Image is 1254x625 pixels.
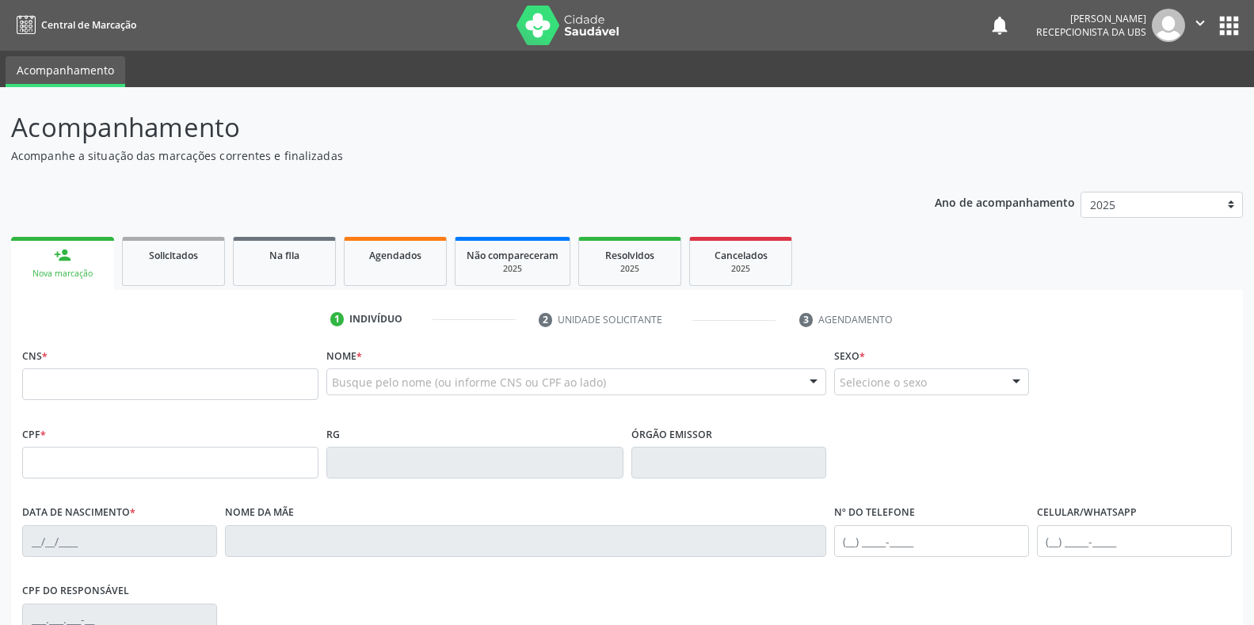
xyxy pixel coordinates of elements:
div: Indivíduo [349,312,402,326]
div: [PERSON_NAME] [1036,12,1146,25]
div: Nova marcação [22,268,103,280]
label: CPF [22,422,46,447]
label: RG [326,422,340,447]
p: Acompanhamento [11,108,874,147]
a: Acompanhamento [6,56,125,87]
img: img [1152,9,1185,42]
label: CNS [22,344,48,368]
div: 1 [330,312,345,326]
div: 2025 [590,263,669,275]
span: Resolvidos [605,249,654,262]
input: __/__/____ [22,525,217,557]
label: Nome [326,344,362,368]
p: Ano de acompanhamento [935,192,1075,212]
span: Solicitados [149,249,198,262]
span: Na fila [269,249,299,262]
button: notifications [989,14,1011,36]
label: Nº do Telefone [834,501,915,525]
span: Não compareceram [467,249,558,262]
p: Acompanhe a situação das marcações correntes e finalizadas [11,147,874,164]
button:  [1185,9,1215,42]
div: 2025 [467,263,558,275]
a: Central de Marcação [11,12,136,38]
div: 2025 [701,263,780,275]
label: Órgão emissor [631,422,712,447]
label: CPF do responsável [22,579,129,604]
span: Recepcionista da UBS [1036,25,1146,39]
label: Nome da mãe [225,501,294,525]
label: Data de nascimento [22,501,135,525]
i:  [1191,14,1209,32]
span: Selecione o sexo [840,374,927,391]
label: Sexo [834,344,865,368]
div: person_add [54,246,71,264]
label: Celular/WhatsApp [1037,501,1137,525]
span: Agendados [369,249,421,262]
button: apps [1215,12,1243,40]
span: Cancelados [715,249,768,262]
input: (__) _____-_____ [1037,525,1232,557]
span: Busque pelo nome (ou informe CNS ou CPF ao lado) [332,374,606,391]
input: (__) _____-_____ [834,525,1029,557]
span: Central de Marcação [41,18,136,32]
